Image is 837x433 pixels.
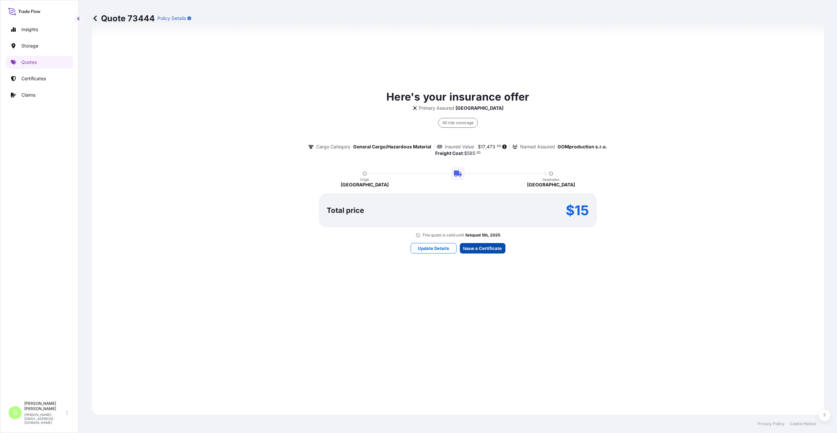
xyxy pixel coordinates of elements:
p: Insights [21,26,38,33]
p: Quote 73444 [92,13,155,24]
button: Update Details [411,243,457,254]
span: . [496,145,497,147]
p: Origin [360,178,369,181]
button: Issue a Certificate [460,243,505,254]
div: All risk coverage [438,118,478,128]
span: , [485,144,487,149]
span: 17 [481,144,485,149]
p: [GEOGRAPHIC_DATA] [527,181,575,188]
p: Insured Value [445,143,474,150]
p: listopad 5th, 2025 [465,233,500,238]
p: Cargo Category [316,143,351,150]
span: 00 [477,152,480,154]
p: Named Assured [520,143,555,150]
a: Certificates [6,72,73,85]
span: $ [464,151,467,156]
p: Here's your insurance offer [386,89,529,105]
p: This quote is valid until [422,233,464,238]
p: [PERSON_NAME][EMAIL_ADDRESS][DOMAIN_NAME] [24,413,65,424]
p: Storage [21,43,38,49]
a: Insights [6,23,73,36]
span: 473 [487,144,495,149]
b: Freight Cost [435,150,463,156]
p: [GEOGRAPHIC_DATA] [456,105,503,111]
p: Total price [327,207,364,214]
p: [GEOGRAPHIC_DATA] [341,181,389,188]
p: GOMproduction s.r.o. [558,143,607,150]
p: : [435,150,481,157]
span: G [13,409,17,416]
p: Policy Details [157,15,186,22]
a: Claims [6,88,73,102]
a: Storage [6,39,73,52]
p: Destination [542,178,560,181]
span: 585 [467,151,475,156]
a: Privacy Policy [758,421,785,426]
p: $15 [566,205,589,216]
p: Update Details [418,245,449,252]
p: Issue a Certificate [463,245,502,252]
p: Claims [21,92,35,98]
span: $ [478,144,481,149]
p: Quotes [21,59,37,66]
a: Cookie Notice [790,421,816,426]
a: Quotes [6,56,73,69]
p: Primary Assured [419,105,454,111]
p: [PERSON_NAME] [PERSON_NAME] [24,401,65,411]
p: Certificates [21,75,46,82]
span: . [476,152,477,154]
p: General Cargo/Hazardous Material [353,143,431,150]
span: 50 [497,145,501,147]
